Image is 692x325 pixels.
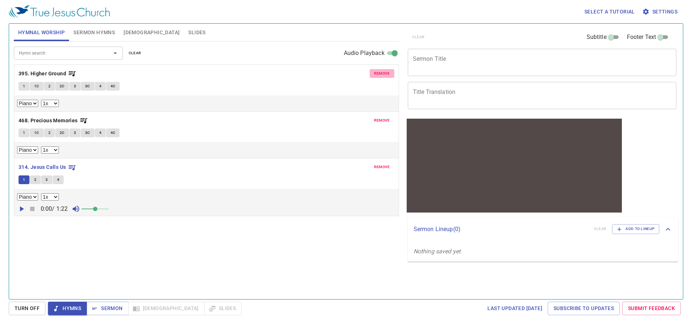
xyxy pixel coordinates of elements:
span: remove [374,117,390,124]
span: 1C [34,83,39,90]
span: Sermon [92,304,122,313]
span: 1 [23,130,25,136]
button: remove [370,69,394,78]
button: 1C [30,82,44,91]
button: 1 [19,82,29,91]
select: Select Track [17,100,38,107]
span: 2C [60,83,65,90]
button: 4 [53,175,64,184]
b: 314. Jesus Calls Us [19,163,66,172]
span: Subscribe to Updates [554,304,614,313]
button: Turn Off [9,302,45,315]
a: Subscribe to Updates [548,302,620,315]
span: 4 [99,83,101,90]
span: remove [374,70,390,77]
span: Audio Playback [344,49,385,58]
span: 1 [23,177,25,183]
span: clear [129,50,141,56]
span: 4C [110,83,116,90]
span: 3 [74,83,76,90]
span: 2C [60,130,65,136]
button: 1 [19,175,29,184]
button: Hymns [48,302,87,315]
span: 2 [48,130,51,136]
span: [DEMOGRAPHIC_DATA] [124,28,180,37]
select: Select Track [17,193,38,201]
button: 4C [106,82,120,91]
span: 1 [23,83,25,90]
button: Open [110,48,120,58]
button: clear [124,49,146,58]
button: 2 [44,82,55,91]
button: Select a tutorial [582,5,638,19]
b: 468. Precious Memories [19,116,78,125]
button: 3 [69,82,80,91]
i: Nothing saved yet [414,248,461,255]
div: Sermon Lineup(0)clearAdd to Lineup [408,217,679,241]
button: 3C [81,128,94,137]
button: remove [370,116,394,125]
button: 2C [55,82,69,91]
select: Playback Rate [41,100,59,107]
button: 3 [41,175,52,184]
span: 3 [74,130,76,136]
span: Add to Lineup [617,226,655,232]
span: Turn Off [15,304,40,313]
span: 2 [48,83,51,90]
p: Sermon Lineup ( 0 ) [414,225,588,234]
button: 468. Precious Memories [19,116,88,125]
button: Settings [641,5,680,19]
span: Select a tutorial [584,7,635,16]
button: 314. Jesus Calls Us [19,163,76,172]
button: 4 [95,82,106,91]
a: Last updated [DATE] [484,302,545,315]
span: 1C [34,130,39,136]
span: 2 [34,177,36,183]
span: Last updated [DATE] [487,304,542,313]
button: remove [370,163,394,171]
span: Sermon Hymns [73,28,115,37]
span: 3 [45,177,48,183]
select: Playback Rate [41,193,59,201]
button: Add to Lineup [612,224,659,234]
button: 2 [44,128,55,137]
span: Hymns [54,304,81,313]
span: Hymnal Worship [18,28,65,37]
button: 3C [81,82,94,91]
select: Select Track [17,146,38,154]
span: 3C [85,83,90,90]
span: Footer Text [627,33,656,41]
span: 4 [57,177,59,183]
span: Subtitle [587,33,607,41]
span: Submit Feedback [628,304,675,313]
iframe: from-child [405,117,624,214]
select: Playback Rate [41,146,59,154]
button: 1C [30,128,44,137]
button: 4 [95,128,106,137]
span: remove [374,164,390,170]
span: 4C [110,130,116,136]
button: 2 [30,175,41,184]
a: Submit Feedback [622,302,681,315]
button: 3 [69,128,80,137]
p: 0:00 / 1:22 [38,205,71,213]
button: 2C [55,128,69,137]
span: Slides [188,28,205,37]
button: 395. Higher Ground [19,69,77,78]
button: 1 [19,128,29,137]
span: 4 [99,130,101,136]
span: Settings [644,7,677,16]
span: 3C [85,130,90,136]
b: 395. Higher Ground [19,69,66,78]
button: Sermon [86,302,128,315]
button: 4C [106,128,120,137]
img: True Jesus Church [9,5,110,18]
